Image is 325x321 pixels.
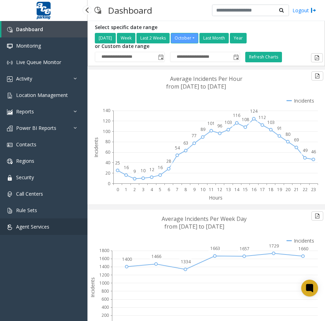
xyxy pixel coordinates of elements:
span: Toggle popup [157,52,164,62]
text: 140 [103,107,110,113]
span: Rule Sets [16,207,37,214]
span: Activity [16,75,32,82]
text: 12 [149,167,154,173]
text: 1660 [298,246,308,252]
text: 4 [150,187,153,193]
button: October [171,33,198,43]
text: Average Incidents Per Week Day [162,215,247,223]
span: Contacts [16,141,36,148]
text: 15 [243,187,248,193]
img: 'icon' [7,60,13,65]
img: 'icon' [7,142,13,148]
button: Last 2 Weeks [136,33,170,43]
text: 1000 [99,280,109,286]
text: 54 [175,145,180,151]
text: 19 [277,187,282,193]
text: 10 [200,187,205,193]
h5: or Custom date range [95,43,240,49]
text: 1800 [99,247,109,253]
text: 49 [303,147,308,153]
button: Week [117,33,135,43]
button: Export to pdf [311,71,323,81]
text: Incidents [93,137,99,158]
text: 1729 [269,243,279,249]
span: Location Management [16,92,68,98]
text: Incidents [89,277,96,298]
text: 1400 [122,256,132,262]
button: Refresh Charts [245,52,282,62]
text: 1466 [151,253,161,259]
text: 16 [158,165,163,170]
text: 116 [233,112,240,118]
text: 63 [183,140,188,146]
text: 108 [242,117,249,123]
text: 20 [105,170,110,176]
text: 14 [234,187,240,193]
text: 12 [217,187,222,193]
text: 9 [193,187,196,193]
img: 'icon' [7,76,13,82]
text: 3 [142,187,144,193]
text: 46 [311,149,316,155]
img: 'icon' [7,93,13,98]
text: 69 [294,137,299,143]
text: 9 [133,168,136,174]
span: Call Centers [16,190,43,197]
text: 80 [105,139,110,145]
text: 1200 [99,272,109,278]
text: Average Incidents Per Hour [170,75,242,83]
img: 'icon' [7,224,13,230]
text: 17 [260,187,265,193]
img: logout [311,7,316,14]
button: [DATE] [95,33,116,43]
span: Live Queue Monitor [16,59,61,65]
button: Export to pdf [311,53,323,62]
text: 10 [141,168,146,174]
text: 101 [207,120,215,126]
text: 800 [101,288,109,294]
text: from [DATE] to [DATE] [166,83,226,90]
text: 103 [225,119,232,125]
h5: Select specific date range [95,25,248,30]
button: Last Month [199,33,229,43]
text: from [DATE] to [DATE] [164,223,224,230]
text: 22 [303,187,308,193]
text: 6 [168,187,170,193]
text: 8 [184,187,187,193]
text: 0 [116,187,119,193]
img: pageIcon [94,2,101,19]
span: Power BI Reports [16,125,56,131]
text: 100 [103,128,110,134]
h3: Dashboard [105,2,156,19]
text: 25 [115,160,120,166]
text: 400 [101,304,109,310]
text: 80 [285,131,290,137]
a: Dashboard [1,21,87,37]
a: Logout [292,7,316,14]
span: Security [16,174,34,181]
text: 96 [217,123,222,129]
span: Reports [16,108,34,115]
img: 'icon' [7,27,13,33]
text: 20 [285,187,290,193]
text: Hours [209,194,222,201]
text: 16 [124,165,129,170]
img: 'icon' [7,175,13,181]
img: 'icon' [7,126,13,131]
text: 11 [209,187,214,193]
span: Agent Services [16,223,49,230]
span: Dashboard [16,26,43,33]
text: 13 [226,187,231,193]
text: 7 [176,187,178,193]
text: 77 [192,133,197,139]
text: 1600 [99,256,109,261]
text: 0 [108,180,110,186]
text: 23 [311,187,316,193]
text: 1 [125,187,127,193]
img: 'icon' [7,43,13,49]
text: 18 [268,187,273,193]
img: 'icon' [7,159,13,164]
text: 2 [133,187,136,193]
button: Year [230,33,247,43]
text: 112 [259,114,266,120]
